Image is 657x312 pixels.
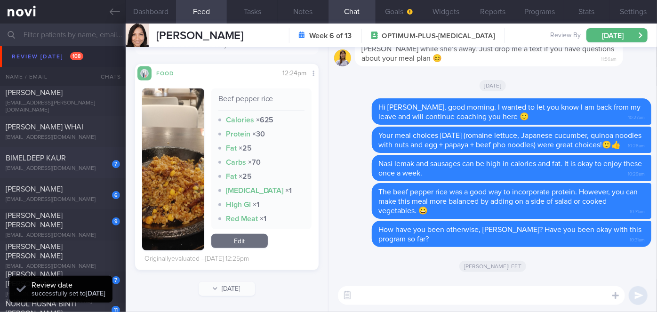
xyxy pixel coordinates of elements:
strong: [DATE] [86,290,105,297]
div: Originally evaluated – [DATE] 12:25pm [144,255,249,264]
div: Beef pepper rice [218,94,304,111]
span: OPTIMUM-PLUS-[MEDICAL_DATA] [382,32,495,41]
div: [EMAIL_ADDRESS][DOMAIN_NAME] [6,165,120,172]
strong: × 625 [256,116,274,124]
div: Review date [32,280,105,290]
div: 7 [112,276,120,284]
strong: × 25 [239,173,252,180]
span: Sharon1 [6,61,31,69]
span: 10:27am [628,112,645,121]
img: Beef pepper rice [142,88,204,250]
span: BIMELDEEP KAUR [6,154,66,162]
span: How have you been otherwise, [PERSON_NAME]? Have you been okay with this program so far? [378,226,641,243]
strong: Fat [226,144,237,152]
span: [PERSON_NAME] [6,89,63,96]
span: [PERSON_NAME] [PERSON_NAME] [6,243,63,260]
span: [PERSON_NAME] [PERSON_NAME] [6,271,63,288]
span: 10:29am [628,168,645,177]
div: [EMAIL_ADDRESS][DOMAIN_NAME] [6,196,120,203]
button: [DATE] [586,28,648,42]
span: Nasi lemak and sausages can be high in calories and fat. It is okay to enjoy these once a week. [378,160,642,177]
strong: × 30 [252,130,265,138]
span: successfully set to [32,290,105,297]
span: [PERSON_NAME] [6,185,63,193]
a: Edit [211,234,268,248]
strong: Calories [226,116,254,124]
span: Hi [PERSON_NAME] here. Great to connect with you here! I’ll be covering for [PERSON_NAME] while s... [361,36,614,62]
strong: × 1 [260,215,266,223]
strong: × 1 [286,187,292,194]
span: The beef pepper rice was a good way to incorporate protein. However, you can make this meal more ... [378,188,638,215]
span: Hi [PERSON_NAME], good morning. I wanted to let you know I am back from my leave and will continu... [378,104,641,120]
strong: High GI [226,201,251,208]
strong: × 70 [248,159,261,166]
div: [EMAIL_ADDRESS][DOMAIN_NAME] [6,134,120,141]
span: Review By [550,32,581,40]
strong: [MEDICAL_DATA] [226,187,284,194]
div: [EMAIL_ADDRESS][PERSON_NAME][DOMAIN_NAME] [6,100,120,114]
span: 10:28am [628,140,645,149]
strong: Week 6 of 13 [310,31,352,40]
span: [PERSON_NAME] [156,30,244,41]
span: 12:24pm [282,70,306,77]
span: [PERSON_NAME] [PERSON_NAME] [6,212,63,229]
strong: Protein [226,130,250,138]
span: [PERSON_NAME] left [459,261,526,272]
div: 7 [112,160,120,168]
div: 6 [112,191,120,199]
span: [DATE] [480,80,506,91]
button: [DATE] [199,282,255,296]
div: [PERSON_NAME][EMAIL_ADDRESS][PERSON_NAME][DOMAIN_NAME] [6,291,120,305]
strong: × 25 [239,144,252,152]
strong: × 1 [253,201,259,208]
div: [EMAIL_ADDRESS][DOMAIN_NAME] [6,263,120,270]
div: 9 [112,217,120,225]
div: [EMAIL_ADDRESS][DOMAIN_NAME] [6,72,120,79]
span: [PERSON_NAME] WHAI [6,123,83,131]
strong: Carbs [226,159,246,166]
span: 10:31am [630,234,645,243]
span: Your meal choices [DATE] (romaine lettuce, Japanese cucumber, quinoa noodles with nuts and egg + ... [378,132,641,149]
div: [EMAIL_ADDRESS][DOMAIN_NAME] [6,232,120,239]
span: 11:56am [601,54,617,63]
div: Food [152,69,189,77]
strong: Fat [226,173,237,180]
strong: Red Meat [226,215,258,223]
span: 10:31am [630,206,645,215]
